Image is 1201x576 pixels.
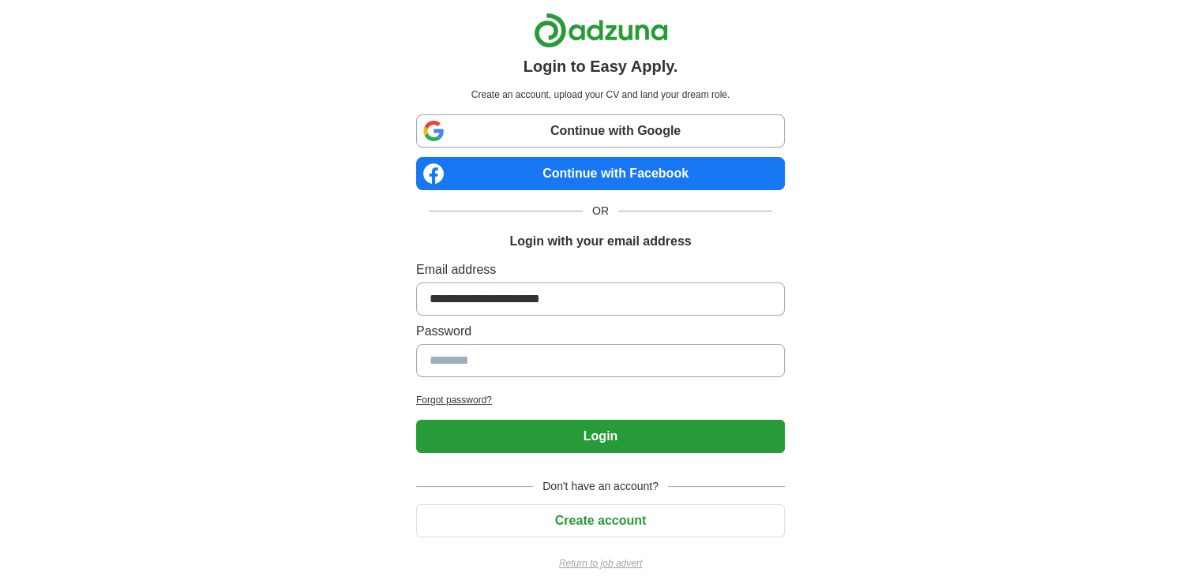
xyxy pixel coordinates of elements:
[416,556,785,570] a: Return to job advert
[509,232,691,251] h1: Login with your email address
[583,203,618,219] span: OR
[416,514,785,527] a: Create account
[416,504,785,537] button: Create account
[416,393,785,407] a: Forgot password?
[419,88,782,102] p: Create an account, upload your CV and land your dream role.
[416,322,785,341] label: Password
[524,54,678,78] h1: Login to Easy Apply.
[416,260,785,279] label: Email address
[416,114,785,148] a: Continue with Google
[534,13,668,48] img: Adzuna logo
[416,420,785,453] button: Login
[533,478,668,495] span: Don't have an account?
[416,157,785,190] a: Continue with Facebook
